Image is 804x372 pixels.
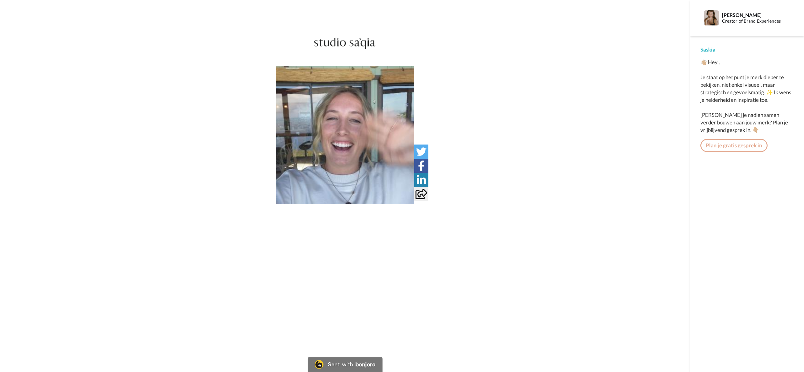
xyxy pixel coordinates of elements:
div: 👋🏼 Hey , Je staat op het punt je merk dieper te bekijken, niet enkel visueel, maar strategisch en... [700,58,794,134]
div: Sent with [328,362,353,367]
img: Profile Image [704,10,719,25]
img: Bonjoro Logo [315,360,323,369]
div: Creator of Brand Experiences [722,19,794,24]
a: Plan je gratis gesprek in [700,139,768,152]
img: 0981a9b4-eedd-4586-9ea1-b1d8f8e12d96 [311,31,380,53]
a: Bonjoro LogoSent withbonjoro [308,357,383,372]
div: Saskia [700,46,794,53]
div: [PERSON_NAME] [722,12,794,18]
div: bonjoro [356,362,376,367]
img: summer-greet-thumb.jpg [276,66,414,204]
